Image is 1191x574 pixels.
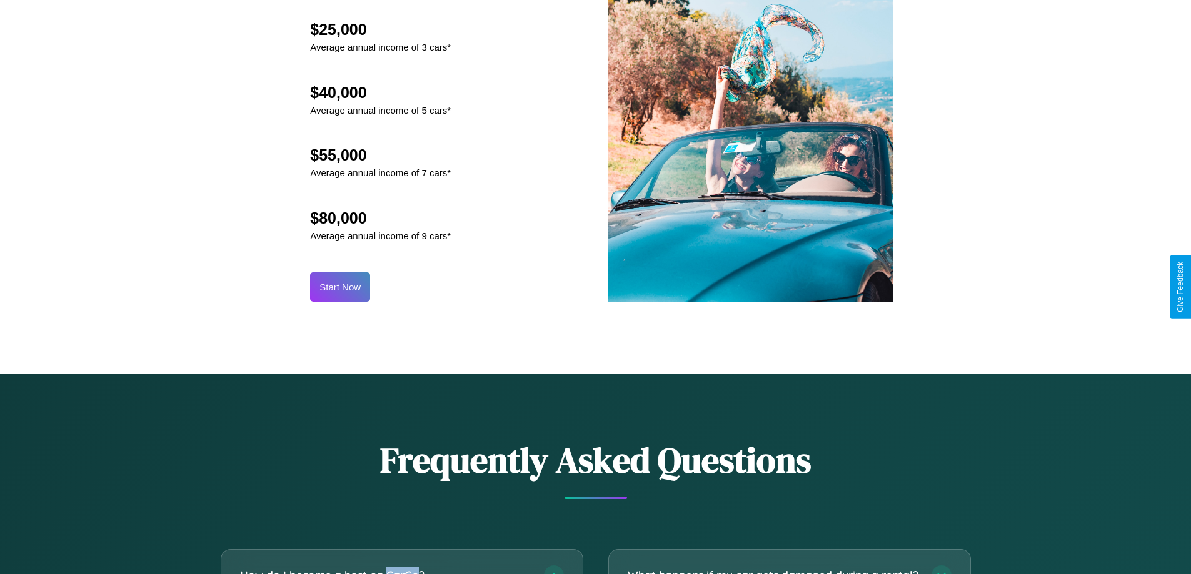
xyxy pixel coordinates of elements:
[310,39,451,56] p: Average annual income of 3 cars*
[310,227,451,244] p: Average annual income of 9 cars*
[310,84,451,102] h2: $40,000
[310,102,451,119] p: Average annual income of 5 cars*
[310,272,370,302] button: Start Now
[310,21,451,39] h2: $25,000
[310,146,451,164] h2: $55,000
[1176,262,1185,312] div: Give Feedback
[310,209,451,227] h2: $80,000
[310,164,451,181] p: Average annual income of 7 cars*
[221,436,971,484] h2: Frequently Asked Questions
